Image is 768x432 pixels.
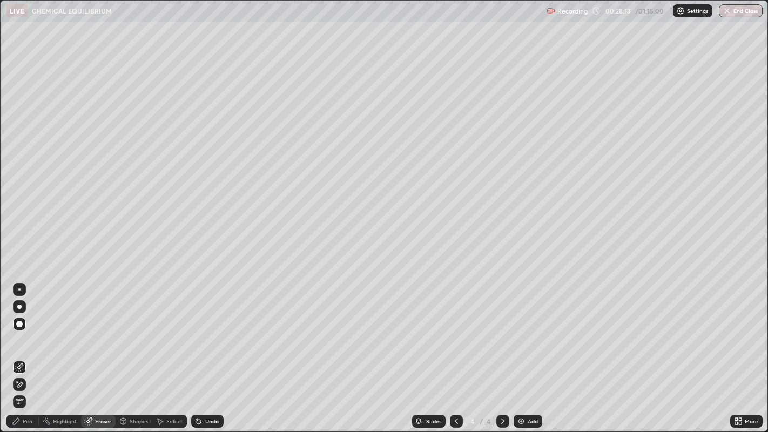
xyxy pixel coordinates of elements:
button: End Class [719,4,763,17]
p: Recording [557,7,588,15]
div: / [480,418,483,424]
div: Pen [23,418,32,424]
div: 4 [486,416,492,426]
img: end-class-cross [723,6,731,15]
div: More [745,418,758,424]
div: Eraser [95,418,111,424]
div: Shapes [130,418,148,424]
div: Highlight [53,418,77,424]
p: LIVE [10,6,24,15]
div: Select [166,418,183,424]
img: add-slide-button [517,417,526,426]
p: Settings [687,8,708,13]
div: Slides [426,418,441,424]
img: class-settings-icons [676,6,685,15]
img: recording.375f2c34.svg [547,6,555,15]
span: Erase all [14,399,25,405]
div: 4 [467,418,478,424]
div: Add [528,418,538,424]
div: Undo [205,418,219,424]
p: CHEMICAL EQUILIBRIUM [32,6,112,15]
